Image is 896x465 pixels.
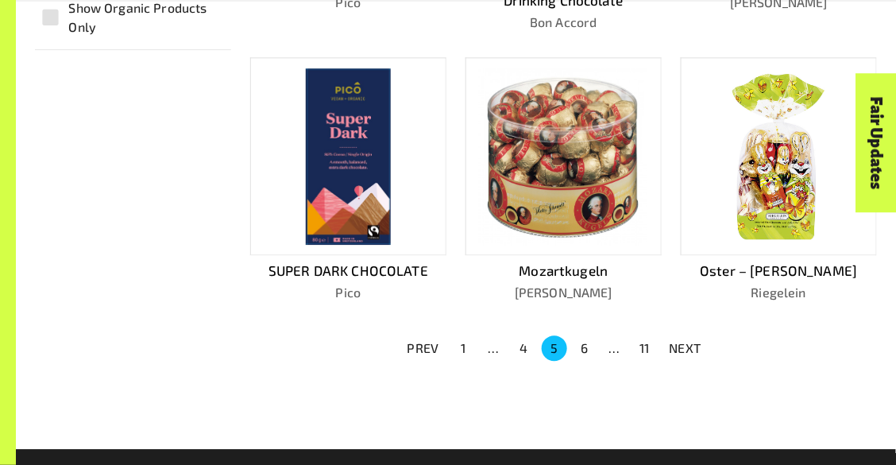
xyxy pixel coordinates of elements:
[465,57,662,302] a: Mozartkugeln[PERSON_NAME]
[398,334,449,362] button: PREV
[451,335,477,361] button: Go to page 1
[407,339,439,358] p: PREV
[465,261,662,281] p: Mozartkugeln
[512,335,537,361] button: Go to page 4
[465,283,662,302] p: [PERSON_NAME]
[670,339,701,358] p: NEXT
[465,13,662,32] p: Bon Accord
[632,335,658,361] button: Go to page 11
[398,334,711,362] nav: pagination navigation
[250,261,446,281] p: SUPER DARK CHOCOLATE
[681,283,877,302] p: Riegelein
[681,57,877,302] a: Oster – [PERSON_NAME]Riegelein
[250,283,446,302] p: Pico
[681,261,877,281] p: Oster – [PERSON_NAME]
[660,334,711,362] button: NEXT
[250,57,446,302] a: SUPER DARK CHOCOLATEPico
[572,335,597,361] button: Go to page 6
[542,335,567,361] button: page 5
[481,339,507,358] div: …
[602,339,628,358] div: …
